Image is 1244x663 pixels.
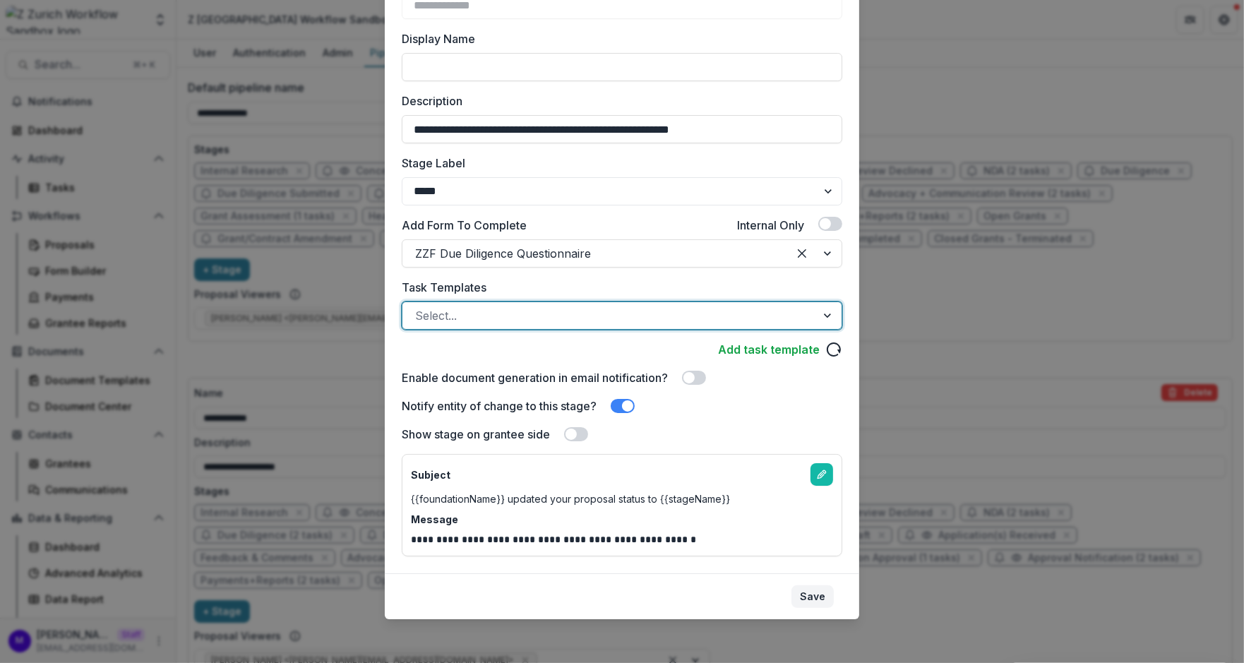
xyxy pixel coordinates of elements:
[811,463,833,486] a: edit-email-template
[718,341,820,358] a: Add task template
[411,467,450,482] p: Subject
[402,217,527,234] label: Add Form To Complete
[402,155,834,172] label: Stage Label
[737,217,804,234] label: Internal Only
[791,585,834,608] button: Save
[791,242,813,265] div: Clear selected options
[402,398,597,414] label: Notify entity of change to this stage?
[411,491,730,506] p: {{foundationName}} updated your proposal status to {{stageName}}
[402,426,550,443] label: Show stage on grantee side
[411,512,458,527] p: Message
[402,369,668,386] label: Enable document generation in email notification?
[825,341,842,358] svg: reload
[402,30,834,47] label: Display Name
[402,92,834,109] label: Description
[402,279,834,296] label: Task Templates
